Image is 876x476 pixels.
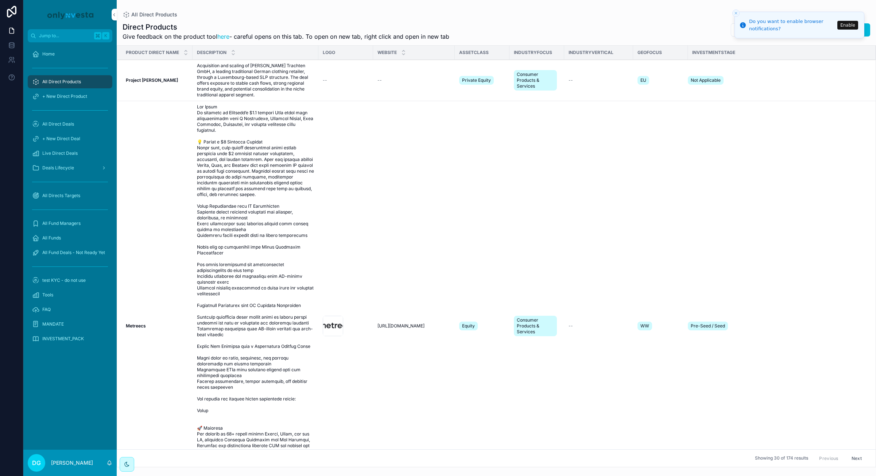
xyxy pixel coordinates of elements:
[32,458,41,467] span: DG
[28,318,112,331] a: MANDATE
[569,77,573,83] span: --
[42,79,81,85] span: All Direct Products
[42,51,55,57] span: Home
[569,77,629,83] a: --
[28,75,112,88] a: All Direct Products
[42,121,74,127] span: All Direct Deals
[28,231,112,245] a: All Funds
[637,74,683,86] a: EU
[377,323,425,329] span: [URL][DOMAIN_NAME]
[377,77,382,83] span: --
[459,320,505,332] a: Equity
[323,77,327,83] span: --
[688,320,867,332] a: Pre-Seed / Seed
[42,235,61,241] span: All Funds
[569,323,629,329] a: --
[517,317,554,335] span: Consumer Products & Services
[637,50,662,55] span: GeoFocus
[640,323,649,329] span: WW
[197,63,314,98] a: Acquisition and scaling of [PERSON_NAME] Trachten GmbH, a leading traditional German clothing ret...
[28,217,112,230] a: All Fund Managers
[692,50,735,55] span: InvestmentStage
[126,50,179,55] span: Product Direct Name
[46,9,94,20] img: App logo
[28,189,112,202] a: All Directs Targets
[126,323,146,329] strong: Metreecs
[377,77,450,83] a: --
[732,9,740,17] button: Close toast
[28,274,112,287] a: test KYC - do not use
[28,161,112,174] a: Deals Lifecycle
[28,118,112,131] a: All Direct Deals
[28,147,112,160] a: Live Direct Deals
[42,292,53,298] span: Tools
[42,307,51,312] span: FAQ
[28,332,112,345] a: INVESTMENT_PACK
[131,11,177,18] span: All Direct Products
[28,90,112,103] a: + New Direct Product
[126,77,188,83] a: Project [PERSON_NAME]
[42,150,78,156] span: Live Direct Deals
[459,50,489,55] span: AssetClass
[28,288,112,302] a: Tools
[42,250,105,256] span: All Fund Deals - Not Ready Yet
[640,77,646,83] span: EU
[569,50,613,55] span: IndustryVertical
[42,193,80,199] span: All Directs Targets
[23,42,117,355] div: scrollable content
[28,29,112,42] button: Jump to...K
[39,33,91,39] span: Jump to...
[217,33,229,40] a: here
[517,72,554,89] span: Consumer Products & Services
[377,323,450,329] a: [URL][DOMAIN_NAME]
[846,453,867,464] button: Next
[42,321,64,327] span: MANDATE
[749,18,835,32] div: Do you want to enable browser notifications?
[42,336,84,342] span: INVESTMENT_PACK
[514,69,560,92] a: Consumer Products & Services
[459,74,505,86] a: Private Equity
[28,47,112,61] a: Home
[691,77,721,83] span: Not Applicable
[637,320,683,332] a: WW
[42,220,81,226] span: All Fund Managers
[123,11,177,18] a: All Direct Products
[28,246,112,259] a: All Fund Deals - Not Ready Yet
[462,323,475,329] span: Equity
[688,74,867,86] a: Not Applicable
[323,50,335,55] span: Logo
[197,50,226,55] span: Description
[123,32,449,41] span: Give feedback on the product tool - careful opens on this tab. To open on new tab, right click an...
[42,136,80,142] span: + New Direct Deal
[126,323,188,329] a: Metreecs
[462,77,491,83] span: Private Equity
[514,50,552,55] span: IndustryFocus
[42,165,74,171] span: Deals Lifecycle
[323,77,369,83] a: --
[42,93,87,99] span: + New Direct Product
[514,314,560,338] a: Consumer Products & Services
[691,323,725,329] span: Pre-Seed / Seed
[123,22,449,32] h1: Direct Products
[28,303,112,316] a: FAQ
[28,132,112,145] a: + New Direct Deal
[755,456,808,461] span: Showing 30 of 174 results
[103,33,109,39] span: K
[42,277,86,283] span: test KYC - do not use
[569,323,573,329] span: --
[377,50,397,55] span: Website
[126,77,178,83] strong: Project [PERSON_NAME]
[837,21,858,30] button: Enable
[51,459,93,467] p: [PERSON_NAME]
